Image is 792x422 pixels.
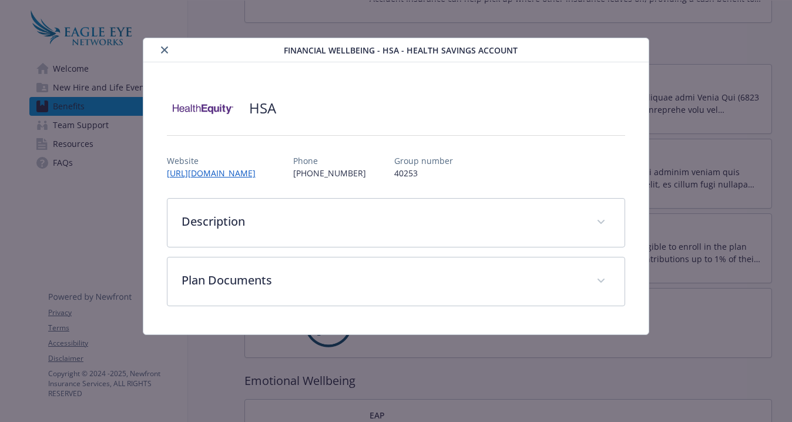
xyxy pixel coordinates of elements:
div: Description [167,199,625,247]
p: Group number [394,155,453,167]
a: [URL][DOMAIN_NAME] [167,168,265,179]
img: Health Equity [167,91,237,126]
span: Financial Wellbeing - HSA - Health Savings Account [284,44,518,56]
div: Plan Documents [167,257,625,306]
div: details for plan Financial Wellbeing - HSA - Health Savings Account [79,38,713,335]
p: Plan Documents [182,272,583,289]
button: close [157,43,172,57]
p: 40253 [394,167,453,179]
p: Phone [293,155,366,167]
p: Description [182,213,583,230]
p: [PHONE_NUMBER] [293,167,366,179]
h2: HSA [249,98,276,118]
p: Website [167,155,265,167]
